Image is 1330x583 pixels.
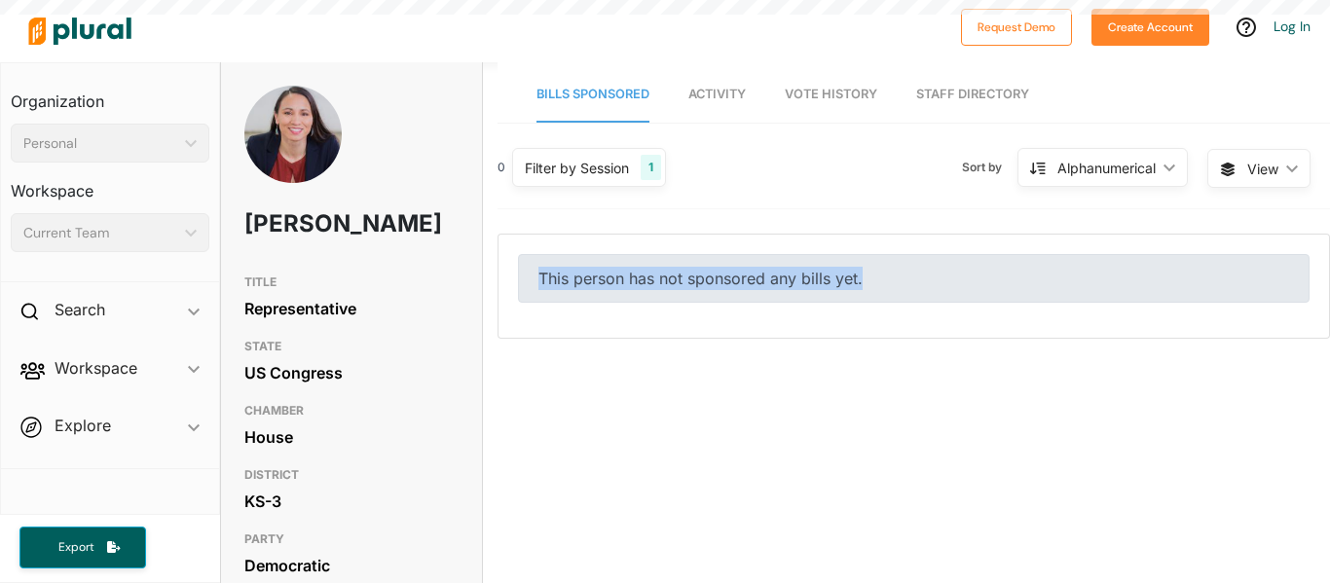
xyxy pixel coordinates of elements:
[688,87,746,101] span: Activity
[536,67,649,123] a: Bills Sponsored
[1091,16,1209,36] a: Create Account
[244,86,342,204] img: Headshot of Sharice Davids
[11,163,209,205] h3: Workspace
[916,67,1029,123] a: Staff Directory
[525,158,629,178] div: Filter by Session
[785,87,877,101] span: Vote History
[45,539,107,556] span: Export
[11,73,209,116] h3: Organization
[1247,159,1278,179] span: View
[244,399,459,422] h3: CHAMBER
[961,16,1072,36] a: Request Demo
[244,294,459,323] div: Representative
[518,254,1310,303] div: This person has not sponsored any bills yet.
[244,551,459,580] div: Democratic
[962,159,1017,176] span: Sort by
[244,195,373,253] h1: [PERSON_NAME]
[244,422,459,452] div: House
[55,299,105,320] h2: Search
[19,527,146,568] button: Export
[23,133,177,154] div: Personal
[244,358,459,387] div: US Congress
[498,159,505,176] div: 0
[244,335,459,358] h3: STATE
[961,9,1072,46] button: Request Demo
[244,271,459,294] h3: TITLE
[785,67,877,123] a: Vote History
[244,528,459,551] h3: PARTY
[688,67,746,123] a: Activity
[1091,9,1209,46] button: Create Account
[23,223,177,243] div: Current Team
[244,463,459,487] h3: DISTRICT
[244,487,459,516] div: KS-3
[1274,18,1311,35] a: Log In
[536,87,649,101] span: Bills Sponsored
[1057,158,1156,178] div: Alphanumerical
[641,155,661,180] div: 1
